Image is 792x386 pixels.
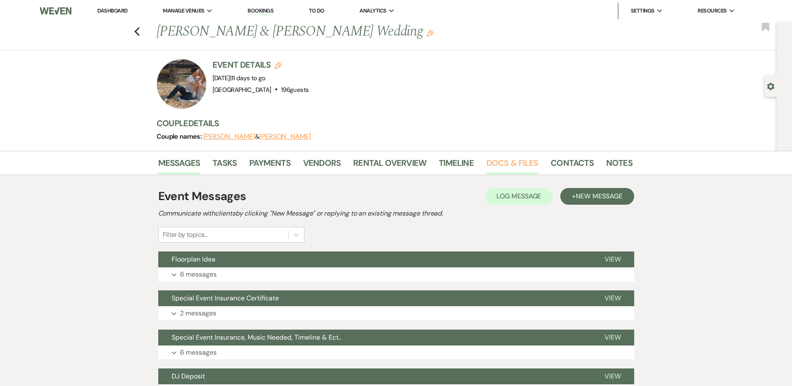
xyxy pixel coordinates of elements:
span: Resources [698,7,726,15]
span: DJ Deposit [172,372,205,381]
img: Weven Logo [40,2,71,20]
h3: Couple Details [157,117,624,129]
button: View [591,368,634,384]
span: View [605,294,621,302]
button: Open lead details [767,82,774,90]
a: Bookings [248,7,273,15]
button: 6 messages [158,267,634,282]
span: & [203,132,311,141]
a: Dashboard [97,7,127,14]
span: [DATE] [213,74,266,82]
h2: Communicate with clients by clicking "New Message" or replying to an existing message thread. [158,208,634,218]
span: View [605,372,621,381]
button: Floorplan Idea [158,251,591,267]
span: Special Event Insurance, Music Needed, Timeline & Ect.. [172,333,341,342]
a: Contacts [551,156,594,175]
span: Settings [631,7,655,15]
button: DJ Deposit [158,368,591,384]
a: Timeline [439,156,474,175]
p: 2 messages [180,308,216,319]
button: [PERSON_NAME] [203,133,255,140]
span: Analytics [359,7,386,15]
h1: Event Messages [158,188,246,205]
span: Floorplan Idea [172,255,215,264]
button: +New Message [560,188,634,205]
span: [GEOGRAPHIC_DATA] [213,86,271,94]
span: Couple names: [157,132,203,141]
a: Docs & Files [486,156,538,175]
a: To Do [309,7,324,14]
p: 6 messages [180,347,217,358]
span: 196 guests [281,86,309,94]
span: | [230,74,266,82]
span: View [605,255,621,264]
button: Log Message [485,188,553,205]
button: Edit [427,29,433,37]
button: View [591,290,634,306]
button: Special Event Insurance Certificate [158,290,591,306]
span: View [605,333,621,342]
span: New Message [576,192,622,201]
span: 11 days to go [231,74,266,82]
span: Log Message [496,192,541,201]
a: Tasks [213,156,237,175]
p: 6 messages [180,269,217,280]
a: Messages [158,156,200,175]
h3: Event Details [213,59,309,71]
a: Payments [249,156,291,175]
button: [PERSON_NAME] [259,133,311,140]
a: Rental Overview [353,156,426,175]
button: 2 messages [158,306,634,320]
span: Manage Venues [163,7,204,15]
div: Filter by topics... [163,230,207,240]
button: View [591,251,634,267]
button: 6 messages [158,345,634,360]
h1: [PERSON_NAME] & [PERSON_NAME] Wedding [157,22,531,42]
span: Special Event Insurance Certificate [172,294,279,302]
a: Notes [606,156,633,175]
button: View [591,330,634,345]
a: Vendors [303,156,341,175]
button: Special Event Insurance, Music Needed, Timeline & Ect.. [158,330,591,345]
